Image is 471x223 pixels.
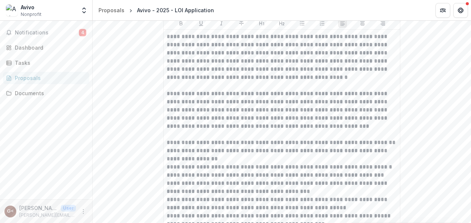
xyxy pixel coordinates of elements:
button: Bullet List [298,19,307,28]
button: Italicize [217,19,226,28]
span: Nonprofit [21,11,41,18]
button: Align Center [358,19,367,28]
a: Proposals [3,72,89,84]
button: Notifications4 [3,27,89,39]
button: More [79,207,88,216]
button: Partners [435,3,450,18]
button: Underline [197,19,206,28]
div: Tasks [15,59,83,67]
button: Bold [177,19,186,28]
button: Heading 2 [277,19,286,28]
div: Proposals [15,74,83,82]
button: Get Help [453,3,468,18]
div: Documents [15,89,83,97]
p: [PERSON_NAME] <[PERSON_NAME][EMAIL_ADDRESS][PERSON_NAME][DOMAIN_NAME]> [19,204,58,212]
a: Proposals [96,5,127,16]
div: Proposals [98,6,124,14]
a: Documents [3,87,89,99]
button: Align Left [338,19,347,28]
button: Heading 1 [257,19,266,28]
button: Align Right [378,19,387,28]
button: Ordered List [318,19,327,28]
p: User [61,205,76,212]
a: Tasks [3,57,89,69]
img: Avivo [6,4,18,16]
button: Open entity switcher [79,3,89,18]
span: Notifications [15,30,79,36]
span: 4 [79,29,86,36]
div: Avivo - 2025 - LOI Application [137,6,214,14]
p: [PERSON_NAME][EMAIL_ADDRESS][PERSON_NAME][DOMAIN_NAME] [19,212,76,219]
button: Strike [237,19,246,28]
nav: breadcrumb [96,5,217,16]
div: Gregg Bell <gregg.bell@avivomn.org> [7,209,14,214]
a: Dashboard [3,41,89,54]
div: Avivo [21,3,41,11]
div: Dashboard [15,44,83,51]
